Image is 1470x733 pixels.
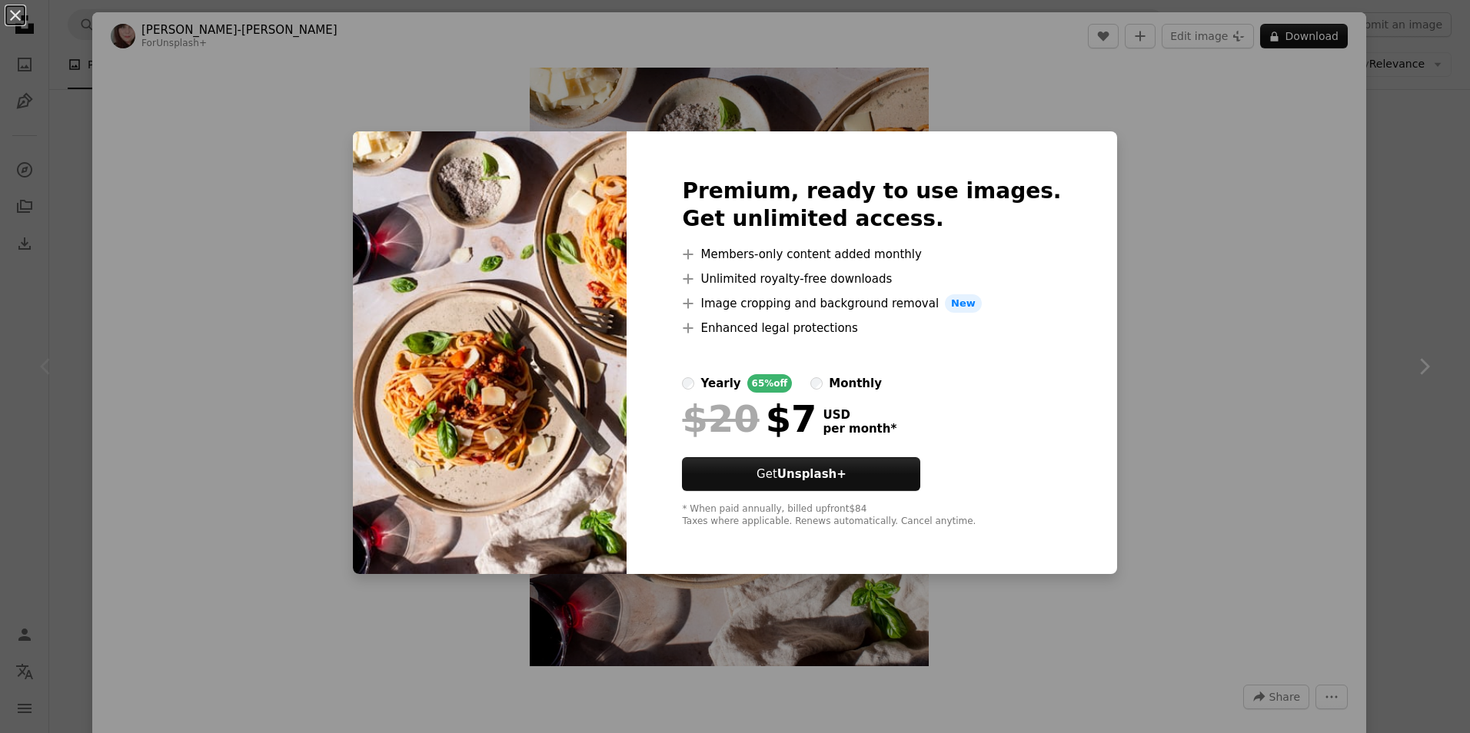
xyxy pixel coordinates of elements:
[829,374,882,393] div: monthly
[682,245,1061,264] li: Members-only content added monthly
[823,408,896,422] span: USD
[682,457,920,491] button: GetUnsplash+
[682,270,1061,288] li: Unlimited royalty-free downloads
[682,377,694,390] input: yearly65%off
[353,131,627,574] img: premium_photo-1677000666741-17c3c57139a2
[747,374,793,393] div: 65% off
[682,177,1061,233] h2: Premium, ready to use images. Get unlimited access.
[777,467,846,481] strong: Unsplash+
[700,374,740,393] div: yearly
[810,377,823,390] input: monthly
[682,399,816,439] div: $7
[682,399,759,439] span: $20
[682,319,1061,337] li: Enhanced legal protections
[682,503,1061,528] div: * When paid annually, billed upfront $84 Taxes where applicable. Renews automatically. Cancel any...
[945,294,982,313] span: New
[823,422,896,436] span: per month *
[682,294,1061,313] li: Image cropping and background removal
